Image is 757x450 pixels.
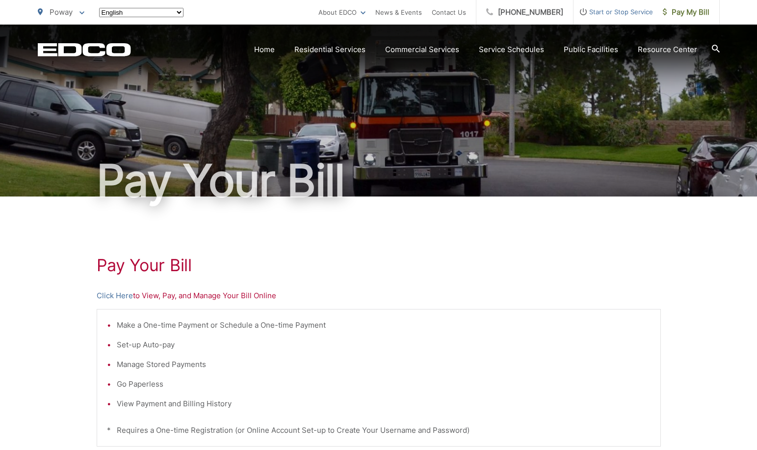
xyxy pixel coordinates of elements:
h1: Pay Your Bill [38,156,720,205]
a: Residential Services [294,44,365,56]
a: News & Events [375,6,422,18]
a: Service Schedules [479,44,544,56]
span: Pay My Bill [663,6,709,18]
span: Poway [50,7,73,17]
a: About EDCO [318,6,365,18]
li: Go Paperless [117,378,651,390]
li: Manage Stored Payments [117,359,651,370]
li: Make a One-time Payment or Schedule a One-time Payment [117,319,651,331]
li: Set-up Auto-pay [117,339,651,351]
p: * Requires a One-time Registration (or Online Account Set-up to Create Your Username and Password) [107,424,651,436]
h1: Pay Your Bill [97,255,661,275]
select: Select a language [99,8,183,17]
li: View Payment and Billing History [117,398,651,410]
a: Resource Center [638,44,697,56]
p: to View, Pay, and Manage Your Bill Online [97,290,661,302]
a: Commercial Services [385,44,459,56]
a: Contact Us [432,6,466,18]
a: EDCD logo. Return to the homepage. [38,43,131,56]
a: Public Facilities [564,44,618,56]
a: Home [254,44,275,56]
a: Click Here [97,290,133,302]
